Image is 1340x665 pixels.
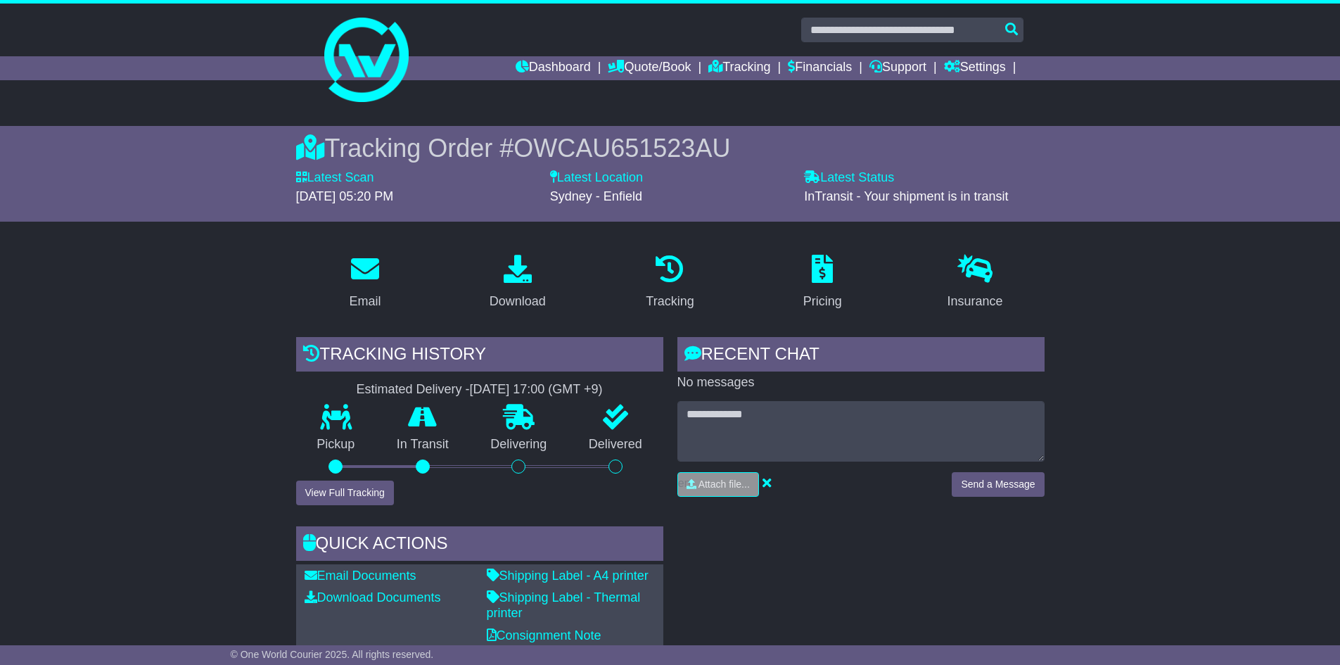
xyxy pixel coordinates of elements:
[608,56,691,80] a: Quote/Book
[296,437,376,452] p: Pickup
[231,649,434,660] span: © One World Courier 2025. All rights reserved.
[947,292,1003,311] div: Insurance
[788,56,852,80] a: Financials
[487,590,641,620] a: Shipping Label - Thermal printer
[480,250,555,316] a: Download
[470,382,603,398] div: [DATE] 17:00 (GMT +9)
[340,250,390,316] a: Email
[487,569,649,583] a: Shipping Label - A4 printer
[513,134,730,163] span: OWCAU651523AU
[296,526,663,564] div: Quick Actions
[296,382,663,398] div: Estimated Delivery -
[568,437,663,452] p: Delivered
[869,56,926,80] a: Support
[794,250,851,316] a: Pricing
[677,375,1045,391] p: No messages
[305,569,416,583] a: Email Documents
[804,170,894,186] label: Latest Status
[470,437,568,452] p: Delivering
[296,133,1045,163] div: Tracking Order #
[516,56,591,80] a: Dashboard
[677,337,1045,375] div: RECENT CHAT
[296,189,394,203] span: [DATE] 05:20 PM
[952,472,1044,497] button: Send a Message
[637,250,703,316] a: Tracking
[487,628,601,642] a: Consignment Note
[804,189,1008,203] span: InTransit - Your shipment is in transit
[376,437,470,452] p: In Transit
[296,481,394,505] button: View Full Tracking
[296,337,663,375] div: Tracking history
[944,56,1006,80] a: Settings
[305,590,441,604] a: Download Documents
[708,56,770,80] a: Tracking
[938,250,1012,316] a: Insurance
[349,292,381,311] div: Email
[646,292,694,311] div: Tracking
[296,170,374,186] label: Latest Scan
[550,170,643,186] label: Latest Location
[803,292,842,311] div: Pricing
[490,292,546,311] div: Download
[550,189,642,203] span: Sydney - Enfield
